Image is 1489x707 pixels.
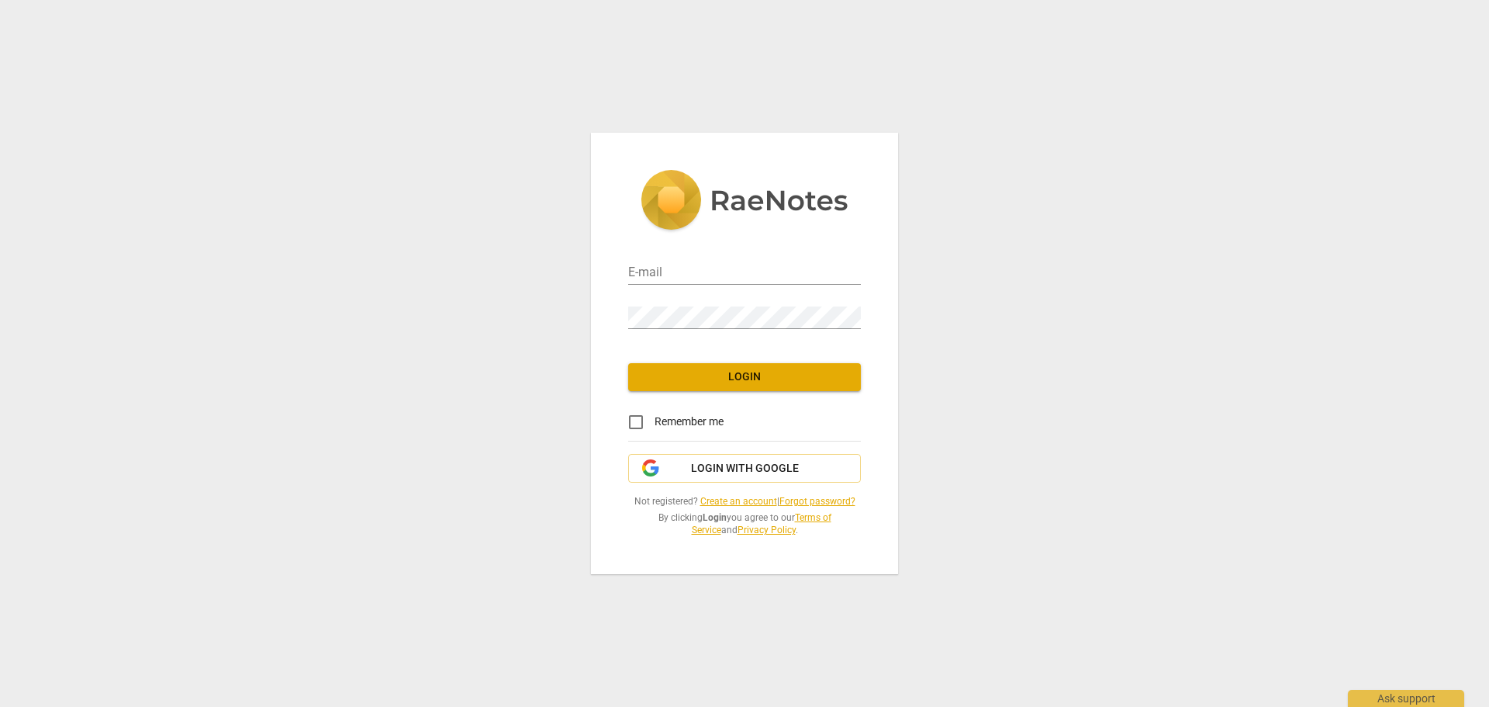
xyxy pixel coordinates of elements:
[703,512,727,523] b: Login
[700,496,777,507] a: Create an account
[641,369,848,385] span: Login
[628,495,861,508] span: Not registered? |
[1348,690,1464,707] div: Ask support
[692,512,831,536] a: Terms of Service
[691,461,799,477] span: Login with Google
[738,525,796,535] a: Privacy Policy
[628,511,861,537] span: By clicking you agree to our and .
[655,414,724,430] span: Remember me
[779,496,855,507] a: Forgot password?
[628,454,861,483] button: Login with Google
[628,363,861,391] button: Login
[641,170,848,234] img: 5ac2273c67554f335776073100b6d88f.svg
